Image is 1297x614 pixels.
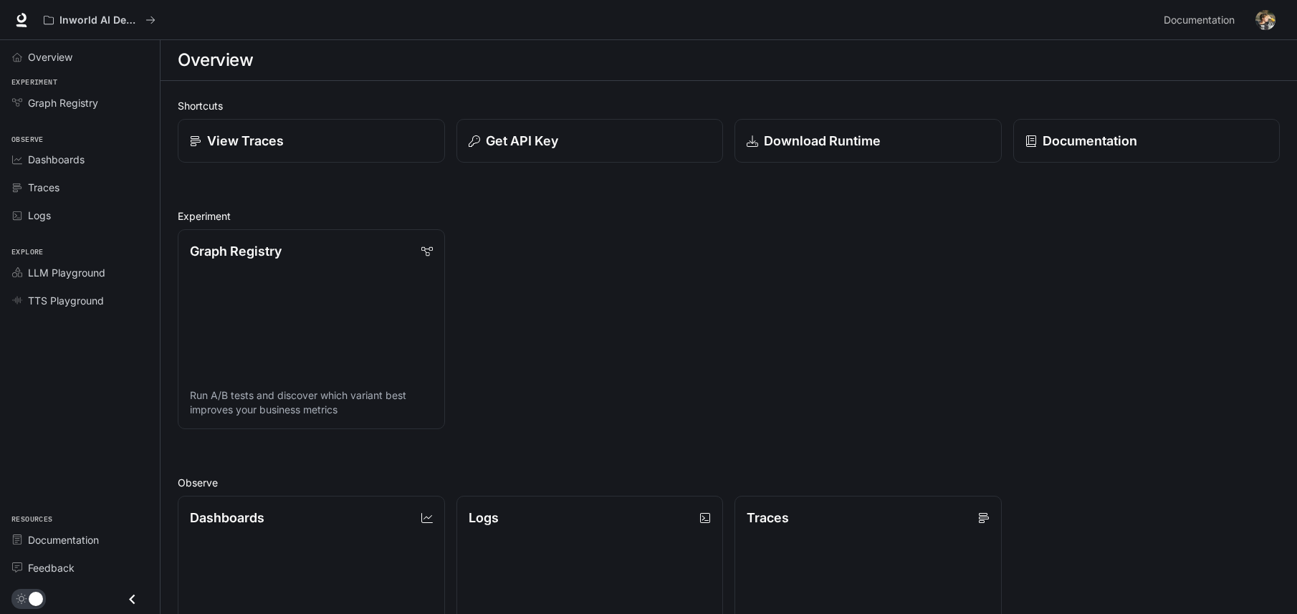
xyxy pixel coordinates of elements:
a: Overview [6,44,154,69]
a: TTS Playground [6,288,154,313]
p: Get API Key [486,131,558,150]
a: Dashboards [6,147,154,172]
span: Overview [28,49,72,64]
button: All workspaces [37,6,162,34]
a: View Traces [178,119,445,163]
span: Dashboards [28,152,85,167]
button: Close drawer [116,585,148,614]
span: Documentation [1164,11,1235,29]
p: Graph Registry [190,241,282,261]
h2: Observe [178,475,1280,490]
p: Run A/B tests and discover which variant best improves your business metrics [190,388,433,417]
a: Feedback [6,555,154,580]
p: View Traces [207,131,284,150]
span: Logs [28,208,51,223]
p: Logs [469,508,499,527]
span: Feedback [28,560,75,575]
h2: Experiment [178,208,1280,224]
p: Documentation [1043,131,1137,150]
a: Graph Registry [6,90,154,115]
span: Traces [28,180,59,195]
span: Graph Registry [28,95,98,110]
p: Download Runtime [764,131,881,150]
a: LLM Playground [6,260,154,285]
h1: Overview [178,46,253,75]
a: Documentation [6,527,154,552]
h2: Shortcuts [178,98,1280,113]
a: Documentation [1013,119,1281,163]
p: Inworld AI Demos [59,14,140,27]
a: Traces [6,175,154,200]
button: User avatar [1251,6,1280,34]
a: Graph RegistryRun A/B tests and discover which variant best improves your business metrics [178,229,445,429]
a: Logs [6,203,154,228]
img: User avatar [1255,10,1276,30]
p: Traces [747,508,789,527]
span: Dark mode toggle [29,590,43,606]
span: Documentation [28,532,99,547]
a: Download Runtime [734,119,1002,163]
span: TTS Playground [28,293,104,308]
button: Get API Key [456,119,724,163]
span: LLM Playground [28,265,105,280]
p: Dashboards [190,508,264,527]
a: Documentation [1158,6,1245,34]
